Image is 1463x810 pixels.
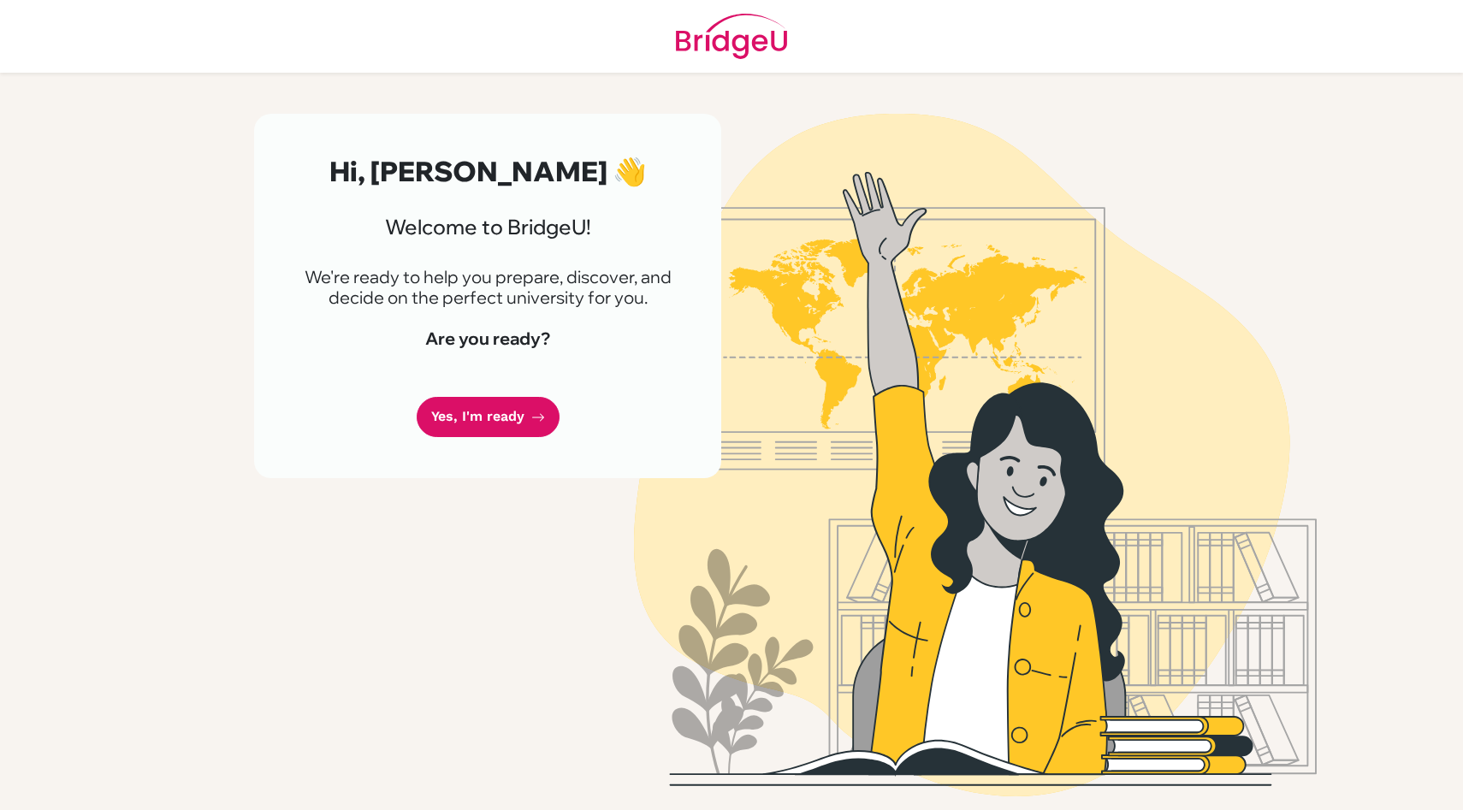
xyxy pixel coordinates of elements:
[295,267,680,308] p: We're ready to help you prepare, discover, and decide on the perfect university for you.
[295,215,680,239] h3: Welcome to BridgeU!
[295,328,680,349] h4: Are you ready?
[295,155,680,187] h2: Hi, [PERSON_NAME] 👋
[488,114,1463,796] img: Welcome to Bridge U
[417,397,560,437] a: Yes, I'm ready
